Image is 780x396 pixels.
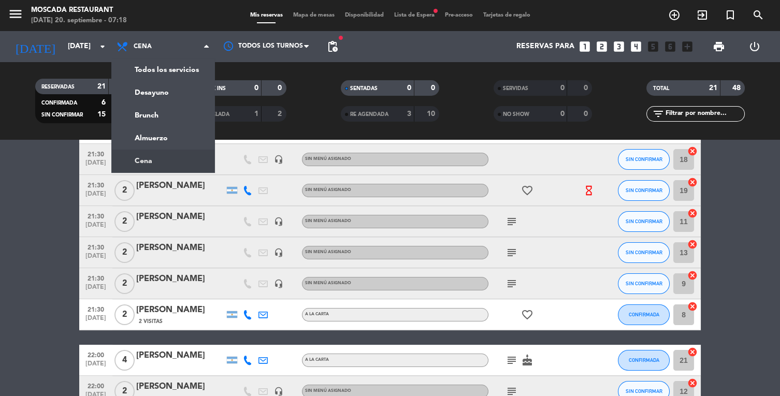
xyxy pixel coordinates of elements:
span: TOTAL [653,86,669,91]
span: SENTADAS [350,86,378,91]
strong: 0 [431,84,437,92]
span: 4 [114,350,135,371]
div: LOG OUT [737,31,773,62]
span: [DATE] [83,159,109,171]
i: power_settings_new [748,40,761,53]
span: Mapa de mesas [288,12,340,18]
strong: 21 [97,83,106,90]
i: cancel [687,177,698,187]
i: add_circle_outline [668,9,681,21]
span: 21:30 [83,272,109,284]
span: Sin menú asignado [305,188,351,192]
i: favorite_border [521,309,533,321]
span: CONFIRMADA [629,357,659,363]
i: looks_5 [646,40,660,53]
strong: 3 [407,110,411,118]
span: 21:30 [83,210,109,222]
i: cake [521,354,533,366]
span: Pre-acceso [440,12,478,18]
span: [DATE] [83,315,109,327]
span: [DATE] [83,284,109,296]
strong: 1 [254,110,258,118]
i: looks_two [595,40,609,53]
span: fiber_manual_record [338,35,344,41]
span: [DATE] [83,222,109,233]
span: SIN CONFIRMAR [626,281,662,286]
strong: 21 [709,84,717,92]
strong: 0 [584,110,590,118]
span: Sin menú asignado [305,250,351,254]
span: Sin menú asignado [305,281,351,285]
span: Reservas para [516,42,574,51]
div: Moscada Restaurant [31,5,127,16]
span: SIN CONFIRMAR [626,250,662,255]
span: 22:00 [83,379,109,391]
i: cancel [687,378,698,388]
i: cancel [687,270,698,281]
i: headset_mic [274,248,283,257]
i: filter_list [652,108,664,120]
span: [DATE] [83,253,109,265]
i: subject [505,354,518,366]
strong: 2 [278,110,284,118]
button: SIN CONFIRMAR [618,149,670,170]
div: [PERSON_NAME] [136,241,224,255]
i: cancel [687,208,698,218]
div: [DATE] 20. septiembre - 07:18 [31,16,127,26]
i: arrow_drop_down [96,40,109,53]
span: Mis reservas [245,12,288,18]
strong: 0 [560,110,564,118]
span: Tarjetas de regalo [478,12,536,18]
span: 2 [114,180,135,201]
span: [DATE] [83,360,109,372]
i: [DATE] [8,35,63,58]
span: 21:30 [83,179,109,190]
strong: 0 [407,84,411,92]
span: 21:30 [83,148,109,159]
button: SIN CONFIRMAR [618,211,670,232]
i: exit_to_app [696,9,709,21]
i: looks_6 [663,40,677,53]
i: looks_4 [629,40,643,53]
i: cancel [687,301,698,312]
span: SIN CONFIRMAR [626,218,662,224]
span: Sin menú asignado [305,219,351,223]
button: CONFIRMADA [618,304,670,325]
strong: 0 [560,84,564,92]
span: Sin menú asignado [305,157,351,161]
span: 2 [114,242,135,263]
i: search [752,9,764,21]
span: A LA CARTA [305,312,329,316]
span: 2 [114,304,135,325]
span: pending_actions [326,40,339,53]
span: 22:00 [83,348,109,360]
button: CONFIRMADA [618,350,670,371]
span: CONFIRMADA [41,100,77,106]
span: SIN CONFIRMAR [626,156,662,162]
button: SIN CONFIRMAR [618,242,670,263]
div: [PERSON_NAME] [136,210,224,224]
a: Desayuno [112,81,214,104]
div: [PERSON_NAME] [136,380,224,393]
span: CONFIRMADA [629,312,659,317]
span: NO SHOW [503,112,529,117]
button: SIN CONFIRMAR [618,273,670,294]
i: cancel [687,347,698,357]
span: RESERVADAS [41,84,75,90]
span: 2 Visitas [139,317,163,326]
div: [PERSON_NAME] [136,179,224,193]
span: A LA CARTA [305,358,329,362]
strong: 48 [732,84,743,92]
strong: 6 [102,99,106,106]
span: 2 [114,273,135,294]
strong: 0 [584,84,590,92]
i: cancel [687,239,698,250]
span: [DATE] [83,190,109,202]
i: subject [505,277,518,290]
button: menu [8,6,23,25]
i: add_box [681,40,694,53]
a: Brunch [112,104,214,127]
span: 2 [114,211,135,232]
span: SIN CONFIRMAR [41,112,83,118]
span: 21:30 [83,303,109,315]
